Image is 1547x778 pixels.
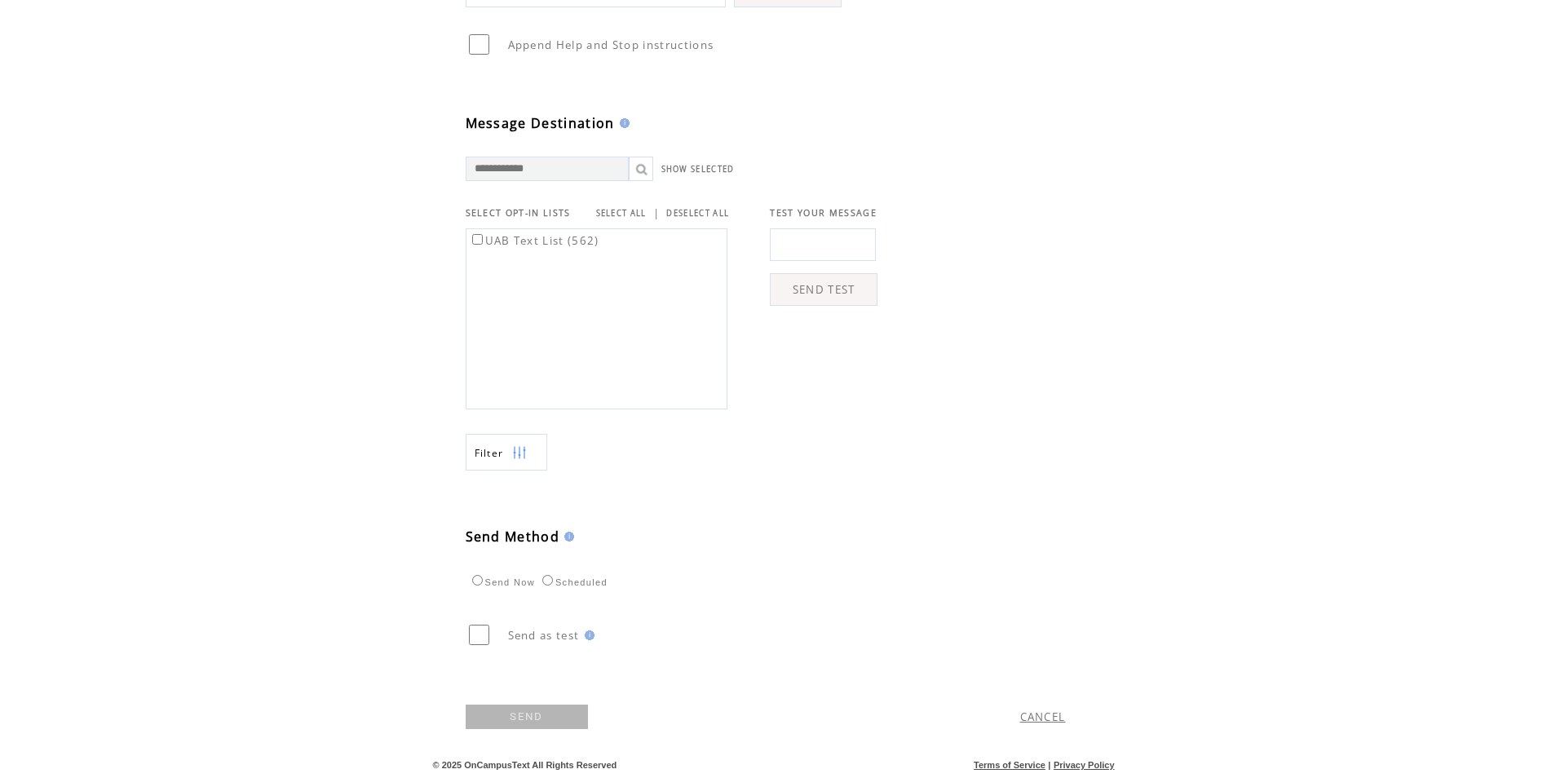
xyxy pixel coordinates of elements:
[1048,760,1050,770] span: |
[666,208,729,219] a: DESELECT ALL
[661,164,735,175] a: SHOW SELECTED
[472,575,483,586] input: Send Now
[469,233,599,248] label: UAB Text List (562)
[580,630,594,640] img: help.gif
[615,118,630,128] img: help.gif
[542,575,553,586] input: Scheduled
[1054,760,1115,770] a: Privacy Policy
[468,577,535,587] label: Send Now
[466,528,560,546] span: Send Method
[466,207,571,219] span: SELECT OPT-IN LISTS
[508,38,714,52] span: Append Help and Stop instructions
[538,577,608,587] label: Scheduled
[770,207,877,219] span: TEST YOUR MESSAGE
[770,273,877,306] a: SEND TEST
[512,435,527,471] img: filters.png
[596,208,647,219] a: SELECT ALL
[475,446,504,460] span: Show filters
[653,206,660,220] span: |
[466,434,547,471] a: Filter
[1020,709,1066,724] a: CANCEL
[466,705,588,729] a: SEND
[472,234,483,245] input: UAB Text List (562)
[974,760,1045,770] a: Terms of Service
[559,532,574,542] img: help.gif
[508,628,580,643] span: Send as test
[466,114,615,132] span: Message Destination
[433,760,617,770] span: © 2025 OnCampusText All Rights Reserved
